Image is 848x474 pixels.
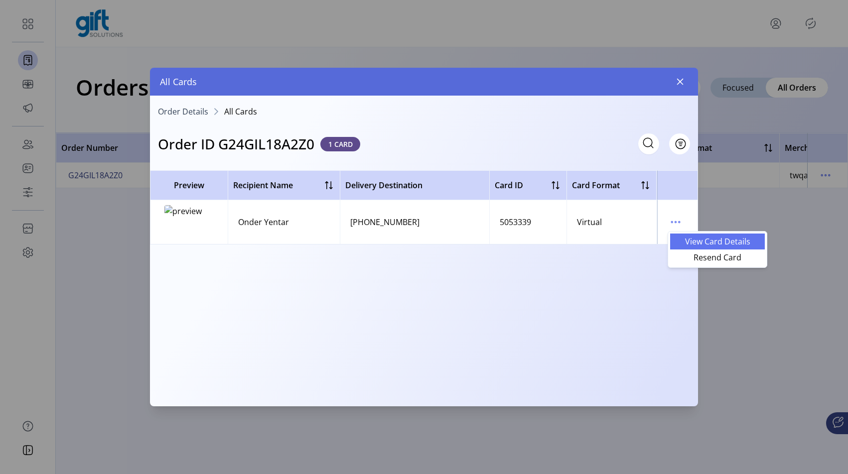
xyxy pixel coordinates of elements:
span: Delivery Destination [345,179,423,191]
div: Virtual [577,216,602,228]
div: Onder Yentar [238,216,289,228]
span: Recipient Name [233,179,293,191]
button: menu [668,214,684,230]
span: Preview [155,179,223,191]
a: Order Details [158,108,208,116]
span: Card ID [495,179,523,191]
div: 5053339 [500,216,531,228]
div: [PHONE_NUMBER] [350,216,420,228]
li: View Card Details [670,234,765,249]
span: Card Format [572,179,620,191]
span: All Cards [160,75,197,89]
span: All Cards [224,108,257,116]
img: preview [164,205,214,239]
h3: Order ID G24GIL18A2Z0 [158,133,314,154]
span: Resend Card [676,253,759,261]
span: View Card Details [676,237,759,245]
li: Resend Card [670,249,765,265]
span: 1 CARD [320,137,360,151]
